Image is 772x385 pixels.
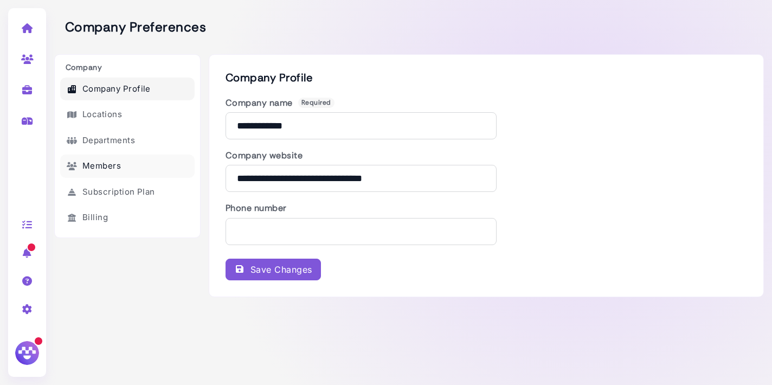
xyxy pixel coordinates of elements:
h2: Company Preferences [54,20,206,35]
h3: Company [60,63,195,72]
h2: Company Profile [226,71,747,84]
button: Save Changes [226,259,321,280]
a: Billing [60,206,195,229]
h3: Company name [226,98,497,108]
a: Departments [60,129,195,152]
h3: Company website [226,150,497,161]
div: Save Changes [234,263,312,276]
a: Subscription Plan [60,181,195,204]
a: Locations [60,103,195,126]
a: Members [60,155,195,178]
h3: Phone number [226,203,497,213]
a: Company Profile [60,78,195,101]
span: Required [298,98,334,107]
img: Megan [14,339,41,367]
